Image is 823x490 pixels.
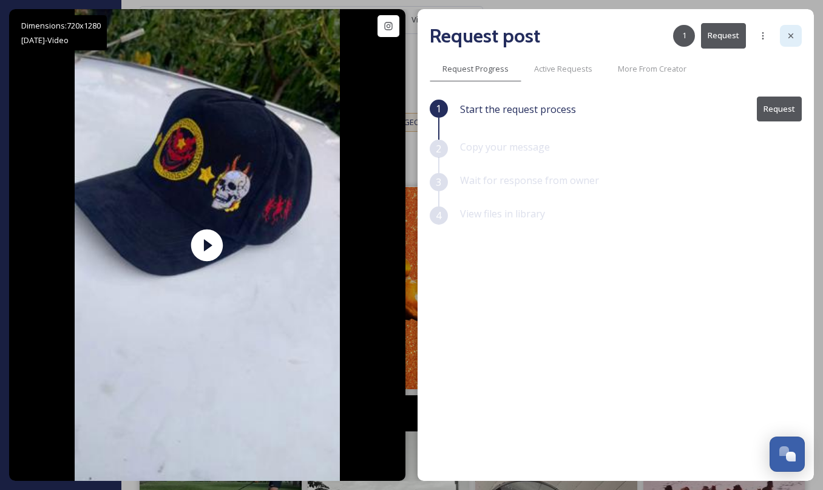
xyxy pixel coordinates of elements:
span: 1 [682,30,686,41]
span: 1 [436,101,441,116]
button: Request [701,23,746,48]
img: thumbnail [75,9,340,481]
span: Active Requests [534,63,592,75]
span: Wait for response from owner [460,174,599,187]
button: Request [757,97,802,121]
h2: Request post [430,21,540,50]
span: More From Creator [618,63,686,75]
span: Dimensions: 720 x 1280 [21,20,101,31]
span: 2 [436,141,441,156]
span: Request Progress [442,63,509,75]
span: [DATE] - Video [21,35,69,46]
button: Open Chat [770,437,805,472]
span: 3 [436,175,441,189]
span: Copy your message [460,140,550,154]
span: View files in library [460,207,545,220]
span: Start the request process [460,102,576,117]
span: 4 [436,208,441,223]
